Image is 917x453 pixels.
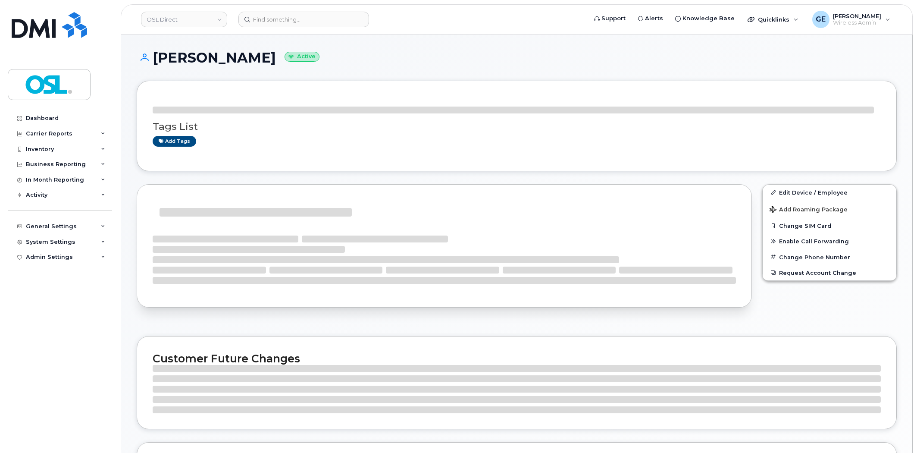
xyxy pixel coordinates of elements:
[763,265,896,280] button: Request Account Change
[153,352,881,365] h2: Customer Future Changes
[285,52,319,62] small: Active
[763,185,896,200] a: Edit Device / Employee
[763,233,896,249] button: Enable Call Forwarding
[763,200,896,218] button: Add Roaming Package
[770,206,848,214] span: Add Roaming Package
[153,121,881,132] h3: Tags List
[137,50,897,65] h1: [PERSON_NAME]
[779,238,849,245] span: Enable Call Forwarding
[763,218,896,233] button: Change SIM Card
[763,249,896,265] button: Change Phone Number
[153,136,196,147] a: Add tags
